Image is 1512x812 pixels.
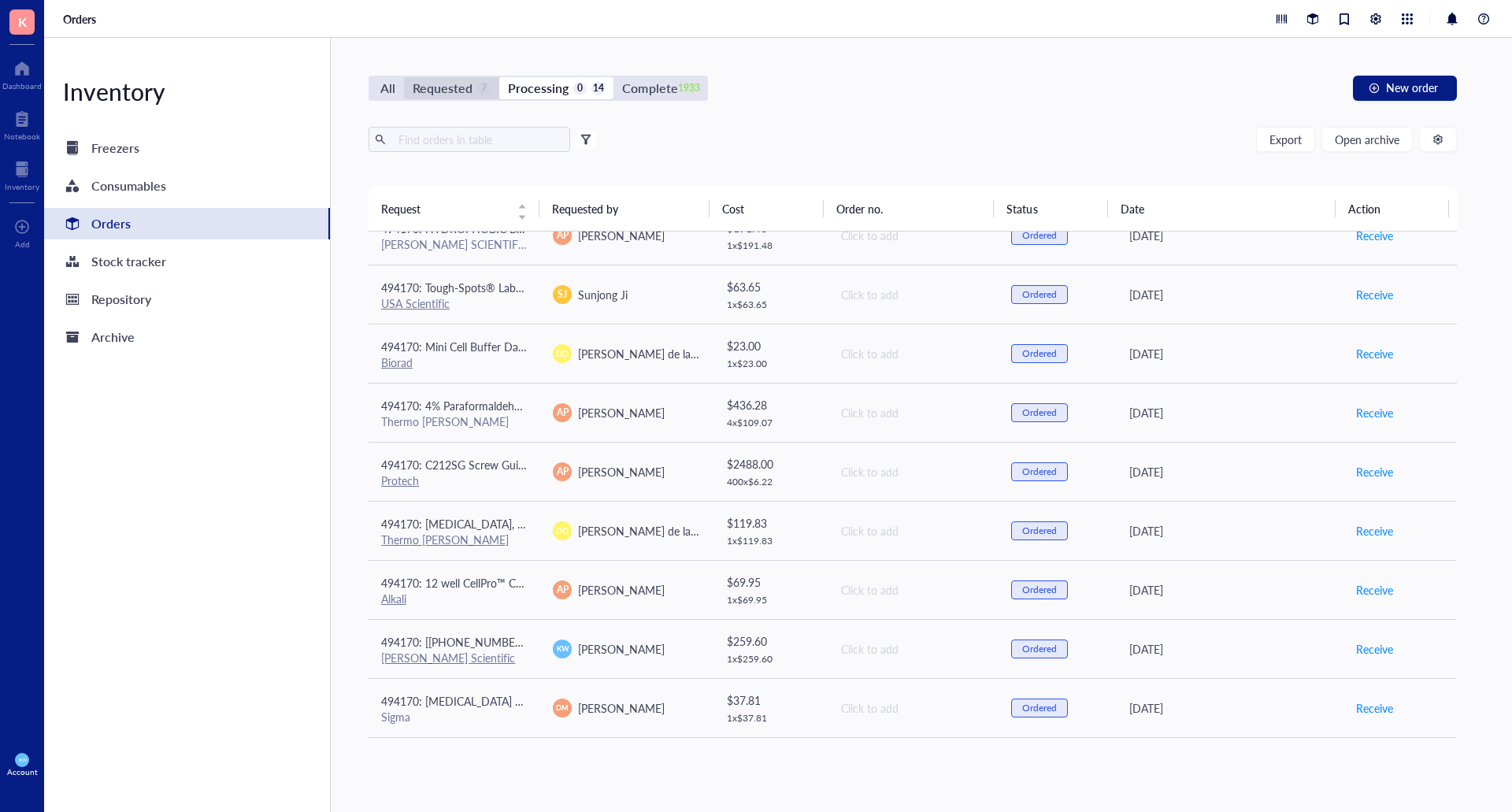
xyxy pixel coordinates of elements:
[827,678,999,737] td: Click to add
[557,583,569,597] span: AP
[1022,229,1057,242] div: Ordered
[1355,695,1394,721] button: Receive
[381,634,711,650] span: 494170: [[PHONE_NUMBER]] 25 mL individually wrapped resevoirs
[1129,227,1330,244] div: [DATE]
[1108,187,1336,231] th: Date
[578,523,780,539] span: [PERSON_NAME] de la [PERSON_NAME]
[727,417,815,429] div: 4 x $ 109.07
[1022,525,1057,537] div: Ordered
[1356,345,1393,362] span: Receive
[827,619,999,678] td: Click to add
[44,170,330,202] a: Consumables
[841,699,986,717] div: Click to add
[558,287,567,302] span: SJ
[727,594,815,606] div: 1 x $ 69.95
[1321,127,1413,152] button: Open archive
[413,77,472,99] div: Requested
[18,757,26,762] span: KW
[1022,702,1057,714] div: Ordered
[727,573,815,591] div: $ 69.95
[381,710,528,724] div: Sigma
[44,284,330,315] a: Repository
[91,137,139,159] div: Freezers
[557,228,569,243] span: AP
[1386,81,1438,94] span: New order
[841,345,986,362] div: Click to add
[1356,581,1393,599] span: Receive
[557,406,569,420] span: AP
[841,227,986,244] div: Click to add
[2,81,42,91] div: Dashboard
[381,575,743,591] span: 494170: 12 well CellPro™ Cell Culture Plates with Lids, Flat Bottom, Sterile
[381,473,419,488] a: Protech
[381,693,684,709] span: 494170: [MEDICAL_DATA] MOLECULAR BIOLOGY REAGENT
[381,339,639,354] span: 494170: Mini Cell Buffer Dams #[PHONE_NUMBER]
[381,457,684,473] span: 494170: C212SG Screw Guide With 020" (.51mm) Hole 1/16"
[1269,133,1302,146] span: Export
[1129,286,1330,303] div: [DATE]
[841,581,986,599] div: Click to add
[994,187,1107,231] th: Status
[18,12,27,32] span: K
[573,82,587,95] div: 0
[727,691,815,709] div: $ 37.81
[381,200,508,217] span: Request
[91,326,135,348] div: Archive
[1355,223,1394,248] button: Receive
[5,157,39,191] a: Inventory
[1355,636,1394,662] button: Receive
[556,347,569,360] span: DD
[578,641,665,657] span: [PERSON_NAME]
[727,535,815,547] div: 1 x $ 119.83
[381,221,606,236] span: 494170: HYDROPHOBIC BARRIER PEN 2/PK
[557,465,569,479] span: AP
[91,213,131,235] div: Orders
[727,239,815,252] div: 1 x $ 191.48
[1356,463,1393,480] span: Receive
[44,208,330,239] a: Orders
[1022,347,1057,360] div: Ordered
[827,265,999,324] td: Click to add
[827,560,999,619] td: Click to add
[1335,133,1399,146] span: Open archive
[381,280,713,295] span: 494170: Tough-Spots® Labels on Sheets (1/2" Diameter / Assorted)
[1022,584,1057,596] div: Ordered
[1022,406,1057,419] div: Ordered
[578,346,780,362] span: [PERSON_NAME] de la [PERSON_NAME]
[381,650,515,666] a: [PERSON_NAME] Scientific
[1356,522,1393,539] span: Receive
[683,82,696,95] div: 1933
[824,187,995,231] th: Order no.
[1129,581,1330,599] div: [DATE]
[1256,127,1315,152] button: Export
[1355,518,1394,543] button: Receive
[727,337,815,354] div: $ 23.00
[727,298,815,311] div: 1 x $ 63.65
[1022,465,1057,478] div: Ordered
[1355,282,1394,307] button: Receive
[381,237,528,251] div: [PERSON_NAME] SCIENTIFIC COMPANY LLC
[15,239,30,249] div: Add
[381,295,450,311] a: USA Scientific
[578,287,628,302] span: Sunjong Ji
[1355,459,1394,484] button: Receive
[477,82,491,95] div: 7
[91,288,151,310] div: Repository
[578,700,665,716] span: [PERSON_NAME]
[381,354,413,370] a: Biorad
[1355,577,1394,603] button: Receive
[1129,345,1330,362] div: [DATE]
[44,246,330,277] a: Stock tracker
[1355,341,1394,366] button: Receive
[1129,640,1330,658] div: [DATE]
[1336,187,1450,231] th: Action
[578,464,665,480] span: [PERSON_NAME]
[4,132,40,141] div: Notebook
[578,228,665,243] span: [PERSON_NAME]
[1129,463,1330,480] div: [DATE]
[841,640,986,658] div: Click to add
[578,405,665,421] span: [PERSON_NAME]
[827,501,999,560] td: Click to add
[727,396,815,413] div: $ 436.28
[508,77,569,99] div: Processing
